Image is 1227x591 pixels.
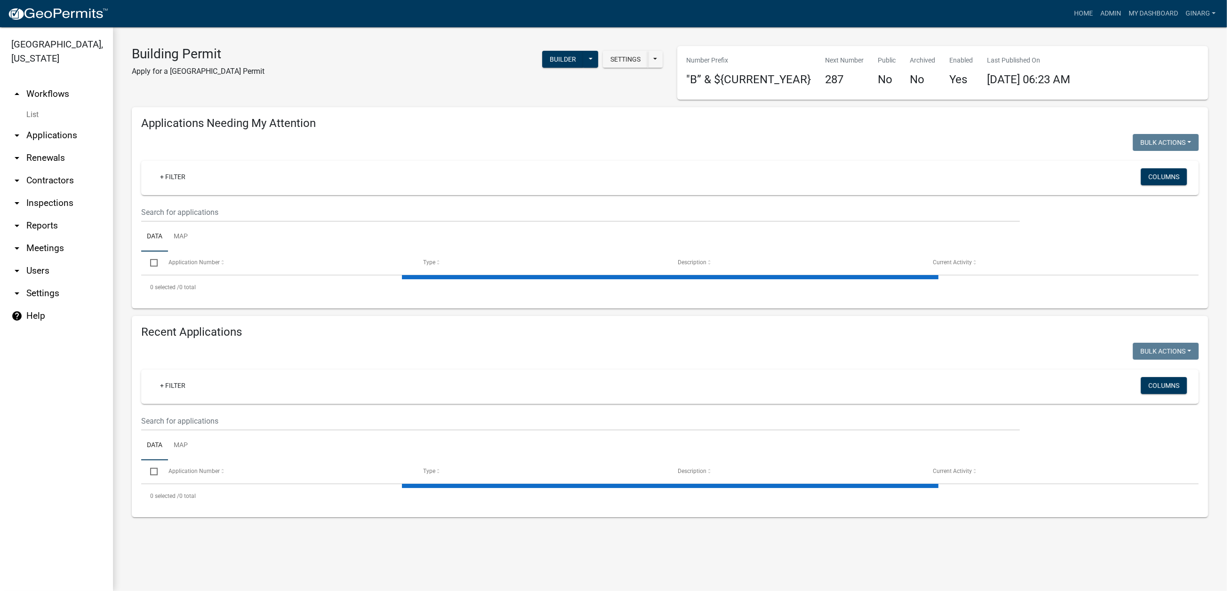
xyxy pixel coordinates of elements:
[141,460,159,483] datatable-header-cell: Select
[11,288,23,299] i: arrow_drop_down
[141,484,1199,508] div: 0 total
[11,130,23,141] i: arrow_drop_down
[168,222,193,252] a: Map
[910,55,936,65] p: Archived
[11,310,23,322] i: help
[669,460,923,483] datatable-header-cell: Description
[1182,5,1219,23] a: ginarg
[11,88,23,100] i: arrow_drop_up
[168,468,220,474] span: Application Number
[924,252,1179,274] datatable-header-cell: Current Activity
[132,66,265,77] p: Apply for a [GEOGRAPHIC_DATA] Permit
[950,55,973,65] p: Enabled
[987,55,1071,65] p: Last Published On
[168,431,193,461] a: Map
[987,73,1071,86] span: [DATE] 06:23 AM
[924,460,1179,483] datatable-header-cell: Current Activity
[11,265,23,276] i: arrow_drop_down
[1133,134,1199,151] button: Bulk Actions
[1125,5,1182,23] a: My Dashboard
[1097,5,1125,23] a: Admin
[826,73,864,87] h4: 287
[150,493,179,499] span: 0 selected /
[159,460,414,483] datatable-header-cell: Application Number
[141,252,159,274] datatable-header-cell: Select
[603,51,648,68] button: Settings
[678,259,706,266] span: Description
[141,411,1020,431] input: Search for applications
[878,55,896,65] p: Public
[826,55,864,65] p: Next Number
[141,117,1199,130] h4: Applications Needing My Attention
[1070,5,1097,23] a: Home
[950,73,973,87] h4: Yes
[1141,377,1187,394] button: Columns
[152,168,193,185] a: + Filter
[878,73,896,87] h4: No
[910,73,936,87] h4: No
[414,252,669,274] datatable-header-cell: Type
[687,73,811,87] h4: "B” & ${CURRENT_YEAR}
[11,152,23,164] i: arrow_drop_down
[678,468,706,474] span: Description
[423,468,435,474] span: Type
[11,197,23,209] i: arrow_drop_down
[11,175,23,186] i: arrow_drop_down
[423,259,435,266] span: Type
[159,252,414,274] datatable-header-cell: Application Number
[933,259,972,266] span: Current Activity
[150,284,179,291] span: 0 selected /
[1133,343,1199,360] button: Bulk Actions
[152,377,193,394] a: + Filter
[669,252,923,274] datatable-header-cell: Description
[132,46,265,62] h3: Building Permit
[11,220,23,231] i: arrow_drop_down
[1141,168,1187,185] button: Columns
[542,51,584,68] button: Builder
[11,243,23,254] i: arrow_drop_down
[141,203,1020,222] input: Search for applications
[414,460,669,483] datatable-header-cell: Type
[141,222,168,252] a: Data
[141,276,1199,299] div: 0 total
[141,325,1199,339] h4: Recent Applications
[168,259,220,266] span: Application Number
[687,55,811,65] p: Number Prefix
[141,431,168,461] a: Data
[933,468,972,474] span: Current Activity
